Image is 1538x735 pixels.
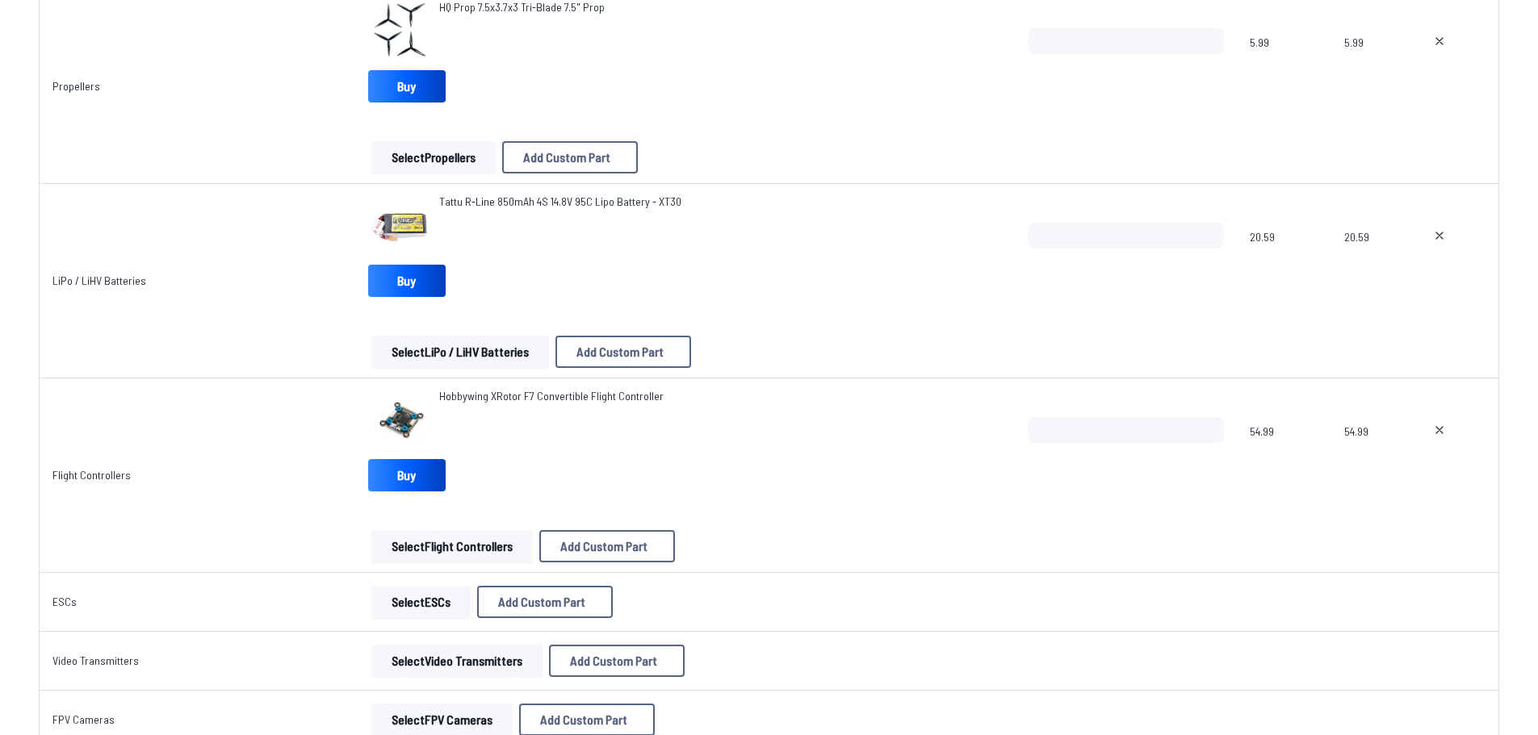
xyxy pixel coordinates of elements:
[439,388,664,404] a: Hobbywing XRotor F7 Convertible Flight Controller
[439,194,681,208] span: Tattu R-Line 850mAh 4S 14.8V 95C Lipo Battery - XT30
[368,586,474,618] a: SelectESCs
[368,194,433,258] img: image
[560,540,647,553] span: Add Custom Part
[1250,28,1318,106] span: 5.99
[439,194,681,210] a: Tattu R-Line 850mAh 4S 14.8V 95C Lipo Battery - XT30
[52,654,139,667] a: Video Transmitters
[368,70,446,102] a: Buy
[368,530,536,562] a: SelectFlight Controllers
[498,595,585,608] span: Add Custom Part
[52,595,77,608] a: ESCs
[477,586,613,618] button: Add Custom Part
[502,141,638,173] button: Add Custom Part
[371,530,533,562] button: SelectFlight Controllers
[1250,223,1318,300] span: 20.59
[368,336,552,368] a: SelectLiPo / LiHV Batteries
[371,586,471,618] button: SelectESCs
[539,530,675,562] button: Add Custom Part
[555,336,691,368] button: Add Custom Part
[1250,417,1318,495] span: 54.99
[549,645,685,677] button: Add Custom Part
[1344,28,1393,106] span: 5.99
[439,389,664,403] span: Hobbywing XRotor F7 Convertible Flight Controller
[368,265,446,297] a: Buy
[368,459,446,491] a: Buy
[371,645,543,677] button: SelectVideo Transmitters
[52,712,115,726] a: FPV Cameras
[52,468,131,482] a: Flight Controllers
[368,141,499,173] a: SelectPropellers
[52,274,146,287] a: LiPo / LiHV Batteries
[371,336,549,368] button: SelectLiPo / LiHV Batteries
[1344,223,1393,300] span: 20.59
[570,654,657,667] span: Add Custom Part
[368,645,546,677] a: SelectVideo Transmitters
[371,141,496,173] button: SelectPropellers
[368,388,433,453] img: image
[1344,417,1393,495] span: 54.99
[540,713,627,726] span: Add Custom Part
[576,345,664,358] span: Add Custom Part
[52,79,100,93] a: Propellers
[523,151,610,164] span: Add Custom Part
